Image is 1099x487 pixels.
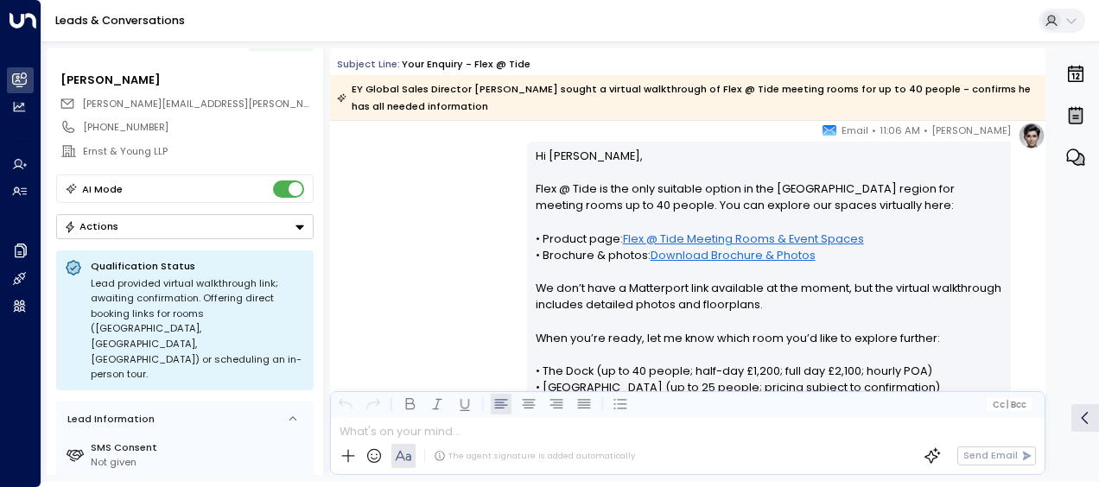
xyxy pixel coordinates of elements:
[987,398,1032,411] button: Cc|Bcc
[1018,122,1045,149] img: profile-logo.png
[91,440,308,455] label: SMS Consent
[651,247,816,263] a: Download Brochure & Photos
[82,180,123,198] div: AI Mode
[880,122,920,139] span: 11:06 AM
[363,394,384,414] button: Redo
[337,57,400,71] span: Subject Line:
[872,122,876,139] span: •
[1007,400,1009,409] span: |
[91,455,308,470] div: Not given
[62,412,155,427] div: Lead Information
[60,72,313,88] div: [PERSON_NAME]
[56,214,314,239] button: Actions
[993,400,1026,409] span: Cc Bcc
[623,231,864,247] a: Flex @ Tide Meeting Rooms & Event Spaces
[82,97,314,111] span: mauro.pontes@uk.ey.com
[56,214,314,239] div: Button group with a nested menu
[842,122,868,139] span: Email
[335,394,356,414] button: Undo
[931,122,1011,139] span: [PERSON_NAME]
[83,120,313,135] div: [PHONE_NUMBER]
[924,122,928,139] span: •
[55,13,185,28] a: Leads & Conversations
[91,276,305,383] div: Lead provided virtual walkthrough link; awaiting confirmation. Offering direct booking links for ...
[337,80,1037,115] div: EY Global Sales Director [PERSON_NAME] sought a virtual walkthrough of Flex @ Tide meeting rooms ...
[434,450,635,462] div: The agent signature is added automatically
[64,220,118,232] div: Actions
[91,259,305,273] p: Qualification Status
[83,144,313,159] div: Ernst & Young LLP
[402,57,530,72] div: Your enquiry - Flex @ Tide
[82,97,410,111] span: [PERSON_NAME][EMAIL_ADDRESS][PERSON_NAME][DOMAIN_NAME]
